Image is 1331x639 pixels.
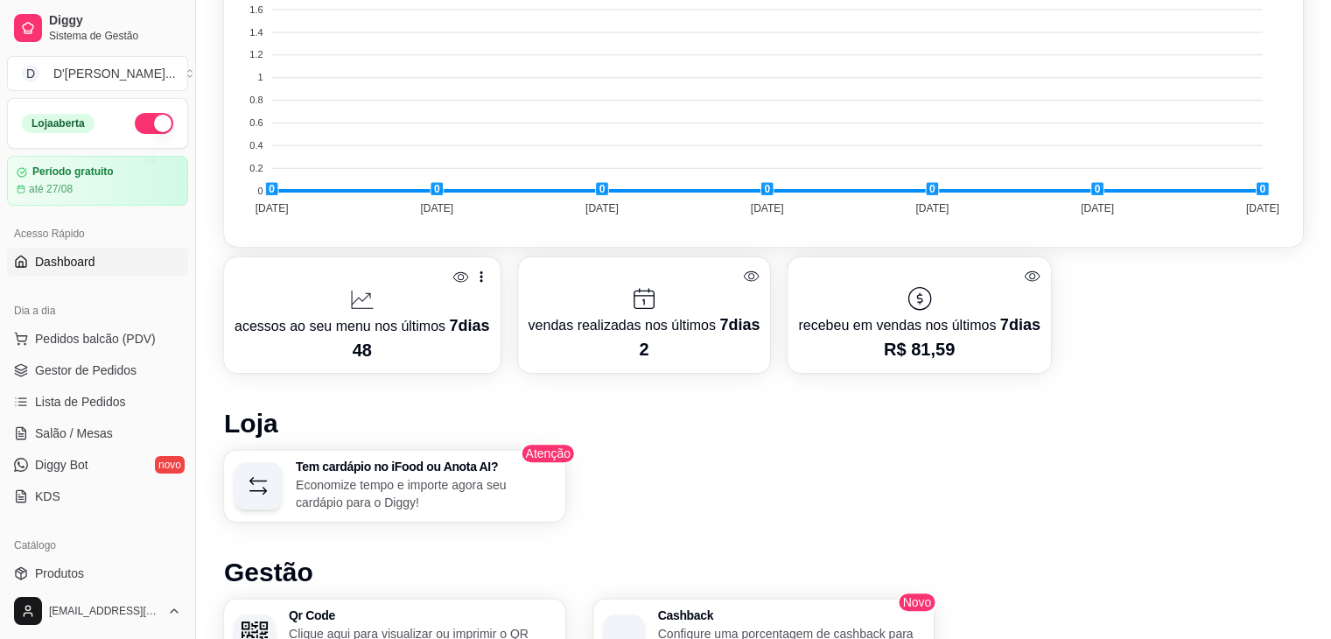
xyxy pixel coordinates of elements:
span: 7 dias [1000,316,1040,334]
button: Tem cardápio no iFood ou Anota AI?Economize tempo e importe agora seu cardápio para o Diggy! [224,450,565,522]
tspan: [DATE] [751,202,784,214]
div: Acesso Rápido [7,220,188,248]
span: 7 dias [719,316,760,334]
a: Salão / Mesas [7,419,188,447]
tspan: 1 [257,72,263,82]
button: Pedidos balcão (PDV) [7,325,188,353]
p: 48 [235,338,490,362]
span: KDS [35,488,60,505]
p: acessos ao seu menu nos últimos [235,313,490,338]
span: Sistema de Gestão [49,29,181,43]
tspan: 0 [257,186,263,196]
tspan: 1.2 [249,49,263,60]
div: Loja aberta [22,114,95,133]
div: Catálogo [7,531,188,559]
tspan: 0.2 [249,163,263,173]
h3: Tem cardápio no iFood ou Anota AI? [296,460,555,473]
tspan: 1.4 [249,27,263,38]
span: Pedidos balcão (PDV) [35,330,156,348]
span: D [22,65,39,82]
span: Lista de Pedidos [35,393,126,411]
tspan: [DATE] [1081,202,1114,214]
p: vendas realizadas nos últimos [529,312,760,337]
article: até 27/08 [29,182,73,196]
article: Período gratuito [32,165,114,179]
span: [EMAIL_ADDRESS][DOMAIN_NAME] [49,604,160,618]
h1: Loja [224,408,1303,439]
h1: Gestão [224,557,1303,588]
tspan: [DATE] [420,202,453,214]
button: [EMAIL_ADDRESS][DOMAIN_NAME] [7,590,188,632]
a: Dashboard [7,248,188,276]
tspan: [DATE] [915,202,949,214]
span: Dashboard [35,253,95,270]
p: recebeu em vendas nos últimos [798,312,1040,337]
p: Economize tempo e importe agora seu cardápio para o Diggy! [296,476,555,511]
a: Gestor de Pedidos [7,356,188,384]
a: Produtos [7,559,188,587]
span: Salão / Mesas [35,425,113,442]
tspan: 0.4 [249,140,263,151]
div: D'[PERSON_NAME] ... [53,65,176,82]
tspan: [DATE] [1246,202,1279,214]
button: Select a team [7,56,188,91]
tspan: 0.6 [249,117,263,128]
button: Alterar Status [135,113,173,134]
a: Período gratuitoaté 27/08 [7,156,188,206]
a: DiggySistema de Gestão [7,7,188,49]
tspan: 1.6 [249,4,263,15]
span: Novo [898,592,937,613]
span: 7 dias [449,317,489,334]
tspan: [DATE] [256,202,289,214]
p: R$ 81,59 [798,337,1040,362]
span: Gestor de Pedidos [35,362,137,379]
span: Produtos [35,565,84,582]
tspan: 0.8 [249,95,263,105]
span: Atenção [521,443,576,464]
a: Lista de Pedidos [7,388,188,416]
p: 2 [529,337,760,362]
div: Dia a dia [7,297,188,325]
span: Diggy [49,13,181,29]
a: Diggy Botnovo [7,451,188,479]
h3: Qr Code [289,609,555,621]
a: KDS [7,482,188,510]
tspan: [DATE] [585,202,619,214]
h3: Cashback [658,609,924,621]
span: Diggy Bot [35,456,88,474]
